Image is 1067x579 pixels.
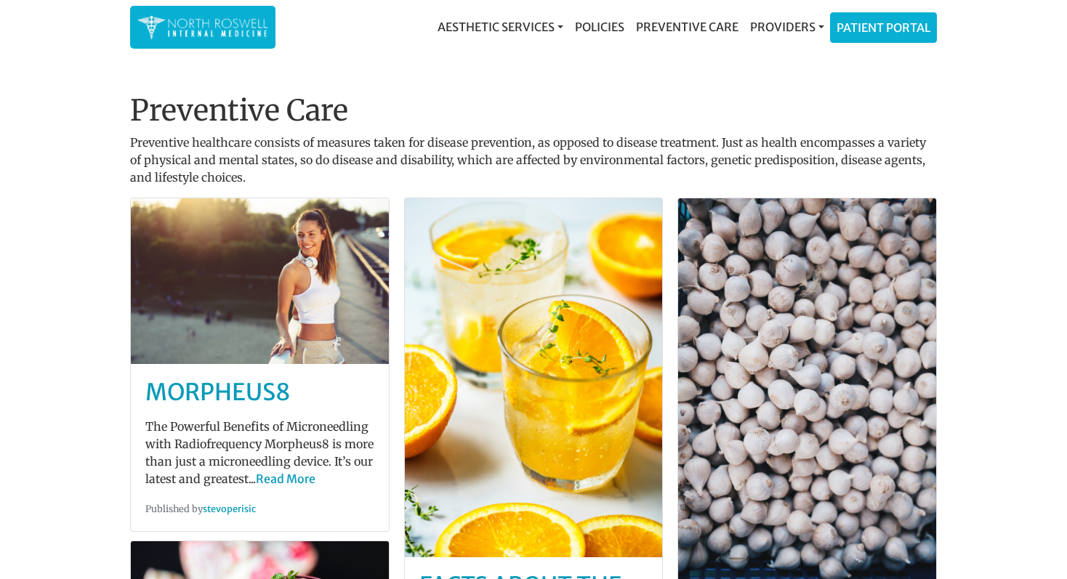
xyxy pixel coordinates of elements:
[432,12,569,41] a: Aesthetic Services
[145,418,374,487] p: The Powerful Benefits of Microneedling with Radiofrequency Morpheus8 is more than just a micronee...
[569,12,630,41] a: Policies
[137,13,268,41] img: North Roswell Internal Medicine
[831,13,936,42] a: Patient Portal
[130,134,937,186] p: Preventive healthcare consists of measures taken for disease prevention, as opposed to disease tr...
[405,198,663,557] img: post-default-2.jpg
[145,378,291,407] a: MORPHEUS8
[744,12,830,41] a: Providers
[256,471,315,486] a: Read More
[203,503,256,514] a: stevoperisic
[630,12,744,41] a: Preventive Care
[130,93,937,128] h1: Preventive Care
[145,503,256,514] small: Published by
